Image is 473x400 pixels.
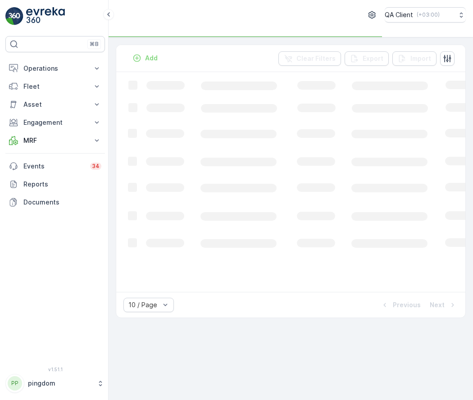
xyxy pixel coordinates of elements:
p: Fleet [23,82,87,91]
button: Previous [379,300,422,310]
p: Events [23,162,85,171]
a: Events34 [5,157,105,175]
p: Previous [393,300,421,309]
button: Operations [5,59,105,77]
p: MRF [23,136,87,145]
p: Operations [23,64,87,73]
button: Export [345,51,389,66]
button: Add [129,53,161,64]
p: Export [363,54,383,63]
div: PP [8,376,22,391]
button: Fleet [5,77,105,95]
p: pingdom [28,379,92,388]
p: Next [430,300,445,309]
img: logo [5,7,23,25]
button: Clear Filters [278,51,341,66]
button: PPpingdom [5,374,105,393]
button: QA Client(+03:00) [385,7,466,23]
p: QA Client [385,10,413,19]
p: Asset [23,100,87,109]
span: v 1.51.1 [5,367,105,372]
p: Documents [23,198,101,207]
button: Asset [5,95,105,114]
p: ⌘B [90,41,99,48]
p: Reports [23,180,101,189]
img: logo_light-DOdMpM7g.png [26,7,65,25]
p: Clear Filters [296,54,336,63]
a: Reports [5,175,105,193]
p: Engagement [23,118,87,127]
a: Documents [5,193,105,211]
p: Import [410,54,431,63]
p: ( +03:00 ) [417,11,440,18]
button: Import [392,51,437,66]
p: Add [145,54,158,63]
button: MRF [5,132,105,150]
p: 34 [92,163,100,170]
button: Next [429,300,458,310]
button: Engagement [5,114,105,132]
